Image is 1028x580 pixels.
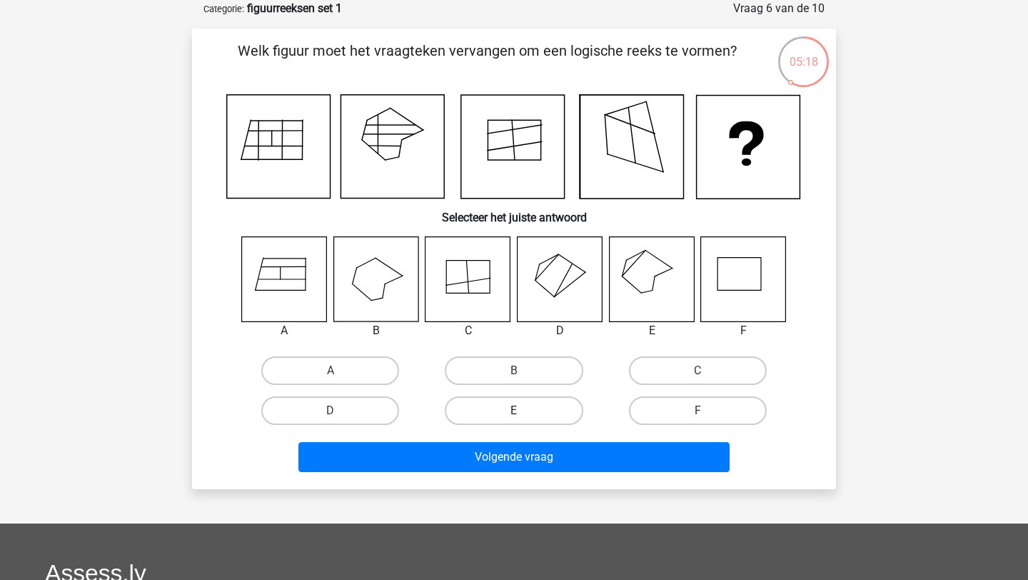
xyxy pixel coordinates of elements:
div: D [506,322,614,339]
div: 05:18 [777,35,830,71]
div: F [690,322,797,339]
label: B [445,356,583,385]
label: F [629,396,767,425]
div: C [414,322,522,339]
label: D [261,396,399,425]
button: Volgende vraag [298,442,730,472]
label: E [445,396,583,425]
strong: figuurreeksen set 1 [247,1,342,15]
div: A [231,322,338,339]
small: Categorie: [203,4,244,14]
p: Welk figuur moet het vraagteken vervangen om een logische reeks te vormen? [215,40,760,83]
div: E [598,322,706,339]
label: C [629,356,767,385]
label: A [261,356,399,385]
div: B [323,322,430,339]
h6: Selecteer het juiste antwoord [215,199,813,224]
